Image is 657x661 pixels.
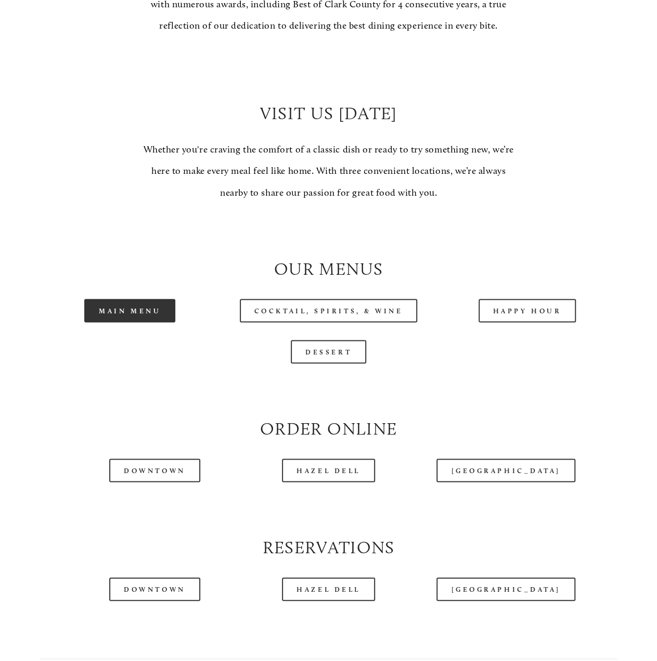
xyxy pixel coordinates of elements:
a: Downtown [109,459,200,482]
h2: Reservations [40,535,617,560]
a: Cocktail, Spirits, & Wine [240,299,418,322]
a: Dessert [291,340,366,363]
a: [GEOGRAPHIC_DATA] [436,577,575,601]
p: Whether you're craving the comfort of a classic dish or ready to try something new, we’re here to... [139,139,519,204]
a: [GEOGRAPHIC_DATA] [436,459,575,482]
h2: Our Menus [40,257,617,281]
a: Downtown [109,577,200,601]
a: Happy Hour [479,299,576,322]
h2: Order Online [40,416,617,441]
h2: Visit Us [DATE] [139,101,519,126]
a: Hazel Dell [282,577,375,601]
a: Main Menu [84,299,175,322]
a: Hazel Dell [282,459,375,482]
